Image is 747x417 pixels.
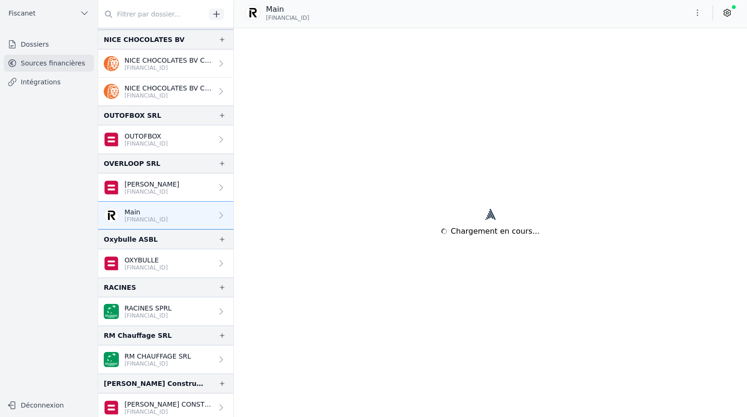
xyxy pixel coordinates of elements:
button: Déconnexion [4,398,94,413]
div: [PERSON_NAME] Construction et Rénovation SRL [104,378,203,389]
p: [FINANCIAL_ID] [124,92,213,99]
p: [FINANCIAL_ID] [124,408,213,416]
p: NICE CHOCOLATES BV CREDIT CARDS [124,83,213,93]
img: belfius.png [104,400,119,415]
p: RM CHAUFFAGE SRL [124,352,191,361]
a: RM CHAUFFAGE SRL [FINANCIAL_ID] [98,345,233,374]
img: revolut.png [104,208,119,223]
p: [FINANCIAL_ID] [124,140,168,147]
input: Filtrer par dossier... [98,6,206,23]
img: revolut.png [245,5,260,20]
p: [PERSON_NAME] [124,180,179,189]
p: RACINES SPRL [124,303,172,313]
p: [FINANCIAL_ID] [124,64,213,72]
p: [FINANCIAL_ID] [124,360,191,368]
p: [FINANCIAL_ID] [124,264,168,271]
a: [PERSON_NAME] [FINANCIAL_ID] [98,173,233,202]
img: BNP_BE_BUSINESS_GEBABEBB.png [104,352,119,367]
img: ing.png [104,56,119,71]
span: Chargement en cours... [451,226,539,237]
div: OUTOFBOX SRL [104,110,161,121]
a: Sources financières [4,55,94,72]
p: [PERSON_NAME] CONSTRUCTION ET R [124,400,213,409]
div: NICE CHOCOLATES BV [104,34,184,45]
a: OXYBULLE [FINANCIAL_ID] [98,249,233,278]
a: RACINES SPRL [FINANCIAL_ID] [98,297,233,326]
img: belfius.png [104,256,119,271]
a: Intégrations [4,74,94,90]
div: Oxybulle ASBL [104,234,158,245]
p: [FINANCIAL_ID] [124,216,168,223]
button: Fiscanet [4,6,94,21]
a: NICE CHOCOLATES BV CREDIT CARDS [FINANCIAL_ID] [98,49,233,78]
a: NICE CHOCOLATES BV CREDIT CARDS [FINANCIAL_ID] [98,78,233,106]
img: belfius.png [104,132,119,147]
img: BNP_BE_BUSINESS_GEBABEBB.png [104,304,119,319]
p: [FINANCIAL_ID] [124,312,172,319]
p: OUTOFBOX [124,131,168,141]
div: OVERLOOP SRL [104,158,160,169]
p: Main [266,4,309,15]
a: OUTOFBOX [FINANCIAL_ID] [98,125,233,154]
a: Dossiers [4,36,94,53]
p: NICE CHOCOLATES BV CREDIT CARDS [124,56,213,65]
p: Main [124,207,168,217]
span: [FINANCIAL_ID] [266,14,309,22]
p: [FINANCIAL_ID] [124,188,179,196]
a: Main [FINANCIAL_ID] [98,202,233,229]
div: RACINES [104,282,136,293]
span: Fiscanet [8,8,35,18]
div: RM Chauffage SRL [104,330,172,341]
p: OXYBULLE [124,255,168,265]
img: ing.png [104,84,119,99]
img: belfius-1.png [104,180,119,195]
